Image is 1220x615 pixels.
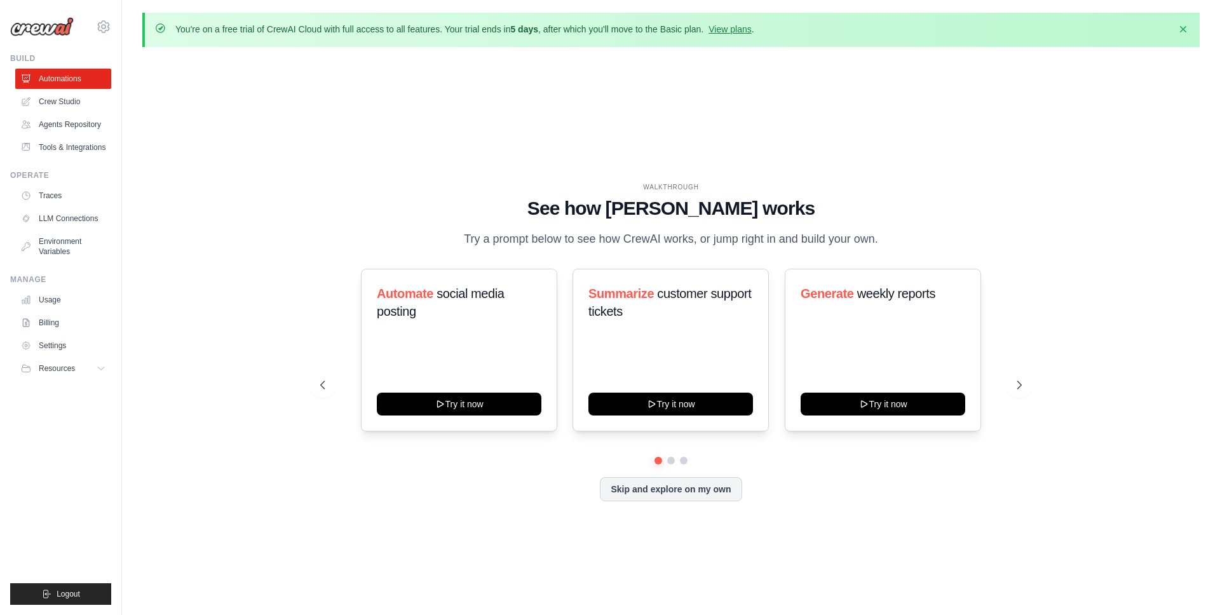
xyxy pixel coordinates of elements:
[15,208,111,229] a: LLM Connections
[588,287,751,318] span: customer support tickets
[10,170,111,180] div: Operate
[10,53,111,64] div: Build
[857,287,935,301] span: weekly reports
[320,197,1022,220] h1: See how [PERSON_NAME] works
[15,358,111,379] button: Resources
[15,290,111,310] a: Usage
[15,186,111,206] a: Traces
[10,17,74,36] img: Logo
[15,137,111,158] a: Tools & Integrations
[15,91,111,112] a: Crew Studio
[600,477,742,501] button: Skip and explore on my own
[510,24,538,34] strong: 5 days
[10,583,111,605] button: Logout
[377,393,541,416] button: Try it now
[801,393,965,416] button: Try it now
[457,230,884,248] p: Try a prompt below to see how CrewAI works, or jump right in and build your own.
[15,335,111,356] a: Settings
[377,287,505,318] span: social media posting
[57,589,80,599] span: Logout
[15,231,111,262] a: Environment Variables
[708,24,751,34] a: View plans
[15,313,111,333] a: Billing
[10,274,111,285] div: Manage
[588,287,654,301] span: Summarize
[377,287,433,301] span: Automate
[588,393,753,416] button: Try it now
[15,69,111,89] a: Automations
[801,287,854,301] span: Generate
[175,23,754,36] p: You're on a free trial of CrewAI Cloud with full access to all features. Your trial ends in , aft...
[320,182,1022,192] div: WALKTHROUGH
[15,114,111,135] a: Agents Repository
[39,363,75,374] span: Resources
